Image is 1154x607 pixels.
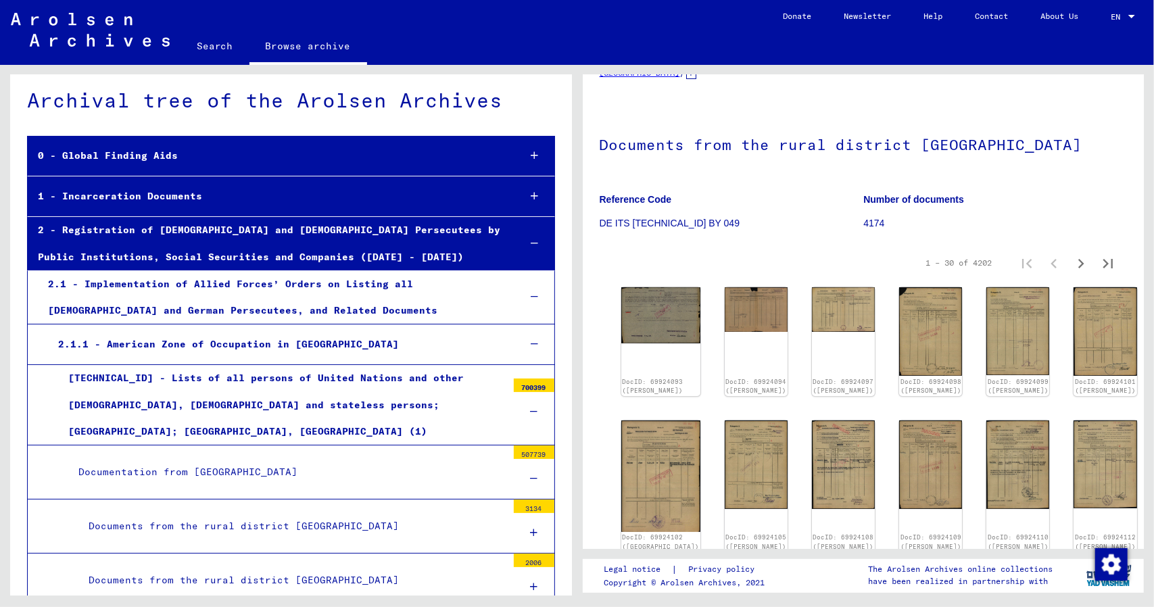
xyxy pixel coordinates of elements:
img: 001.jpg [986,287,1049,375]
img: yv_logo.png [1084,558,1134,592]
h1: Documents from the rural district [GEOGRAPHIC_DATA] [600,114,1128,173]
div: 2.1 - Implementation of Allied Forces’ Orders on Listing all [DEMOGRAPHIC_DATA] and German Persec... [38,271,508,324]
p: 4174 [863,216,1127,230]
div: Change consent [1095,548,1127,580]
a: DocID: 69924094 ([PERSON_NAME]) [725,378,786,395]
img: 001.jpg [1074,420,1136,508]
img: 001.jpg [621,287,700,343]
a: Privacy policy [677,562,771,577]
a: Legal notice [604,562,671,577]
div: 2.1.1 - American Zone of Occupation in [GEOGRAPHIC_DATA] [48,331,508,358]
div: Documents from the rural district [GEOGRAPHIC_DATA] [78,513,507,539]
a: DocID: 69924097 ([PERSON_NAME]) [813,378,873,395]
div: [TECHNICAL_ID] - Lists of all persons of United Nations and other [DEMOGRAPHIC_DATA], [DEMOGRAPHI... [58,365,507,445]
div: 1 - Incarceration Documents [28,183,508,210]
img: 001.jpg [899,287,962,376]
b: Number of documents [863,194,964,205]
p: Copyright © Arolsen Archives, 2021 [604,577,771,589]
a: DocID: 69924112 ([PERSON_NAME]) [1075,533,1136,550]
img: 001.jpg [1074,287,1136,376]
p: have been realized in partnership with [868,575,1053,587]
a: DocID: 69924099 ([PERSON_NAME]) [988,378,1049,395]
a: Search [181,30,249,62]
div: 3134 [514,500,554,513]
div: 700399 [514,379,554,392]
div: 1 – 30 of 4202 [925,257,992,269]
a: Browse archive [249,30,367,65]
div: Archival tree of the Arolsen Archives [27,85,555,116]
a: DocID: 69924108 ([PERSON_NAME]) [813,533,873,550]
button: Next page [1067,249,1095,276]
a: DocID: 69924105 ([PERSON_NAME]) [725,533,786,550]
b: Reference Code [600,194,672,205]
img: Arolsen_neg.svg [11,13,170,47]
img: Change consent [1095,548,1128,581]
img: 001.jpg [812,287,875,332]
div: Documents from the rural district [GEOGRAPHIC_DATA] [78,567,507,593]
img: 001.jpg [899,420,962,509]
img: 001.jpg [986,420,1049,509]
img: 001.jpg [725,287,788,332]
a: DocID: 69924098 ([PERSON_NAME]) [900,378,961,395]
p: The Arolsen Archives online collections [868,563,1053,575]
button: Previous page [1040,249,1067,276]
div: | [604,562,771,577]
span: EN [1111,12,1126,22]
img: 001.jpg [725,420,788,509]
button: Last page [1095,249,1122,276]
a: DocID: 69924110 ([PERSON_NAME]) [988,533,1049,550]
a: DocID: 69924102 ([GEOGRAPHIC_DATA]) [622,533,699,550]
a: DocID: 69924109 ([PERSON_NAME]) [900,533,961,550]
p: DE ITS [TECHNICAL_ID] BY 049 [600,216,863,230]
div: 0 - Global Finding Aids [28,143,508,169]
img: 001.jpg [812,420,875,509]
a: DocID: 69924101 ([PERSON_NAME]) [1075,378,1136,395]
div: 2 - Registration of [DEMOGRAPHIC_DATA] and [DEMOGRAPHIC_DATA] Persecutees by Public Institutions,... [28,217,508,270]
div: Documentation from [GEOGRAPHIC_DATA] [68,459,507,485]
a: DocID: 69924093 ([PERSON_NAME]) [622,378,683,395]
img: 001.jpg [621,420,700,531]
div: 2006 [514,554,554,567]
div: 507739 [514,445,554,459]
button: First page [1013,249,1040,276]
